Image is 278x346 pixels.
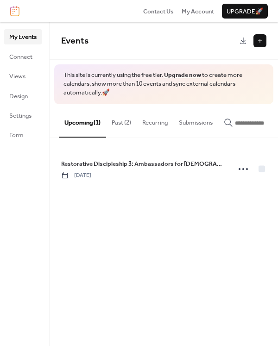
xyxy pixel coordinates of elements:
a: Design [4,88,42,103]
span: Connect [9,52,32,62]
span: Contact Us [143,7,174,16]
button: Past (2) [106,104,137,137]
a: Restorative Discipleship 3: Ambassadors for [DEMOGRAPHIC_DATA] [61,159,225,169]
span: Design [9,92,28,101]
a: Form [4,127,42,142]
span: My Events [9,32,37,42]
span: Events [61,32,88,50]
a: Settings [4,108,42,123]
a: Contact Us [143,6,174,16]
a: My Account [182,6,214,16]
span: My Account [182,7,214,16]
button: Submissions [173,104,218,137]
span: This site is currently using the free tier. to create more calendars, show more than 10 events an... [63,71,264,97]
span: Form [9,131,24,140]
a: Connect [4,49,42,64]
button: Recurring [137,104,173,137]
button: Upcoming (1) [59,104,106,138]
span: Views [9,72,25,81]
a: Upgrade now [164,69,201,81]
button: Upgrade🚀 [222,4,268,19]
span: Settings [9,111,32,120]
img: logo [10,6,19,16]
span: [DATE] [61,171,91,180]
a: Views [4,69,42,83]
span: Upgrade 🚀 [227,7,263,16]
a: My Events [4,29,42,44]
